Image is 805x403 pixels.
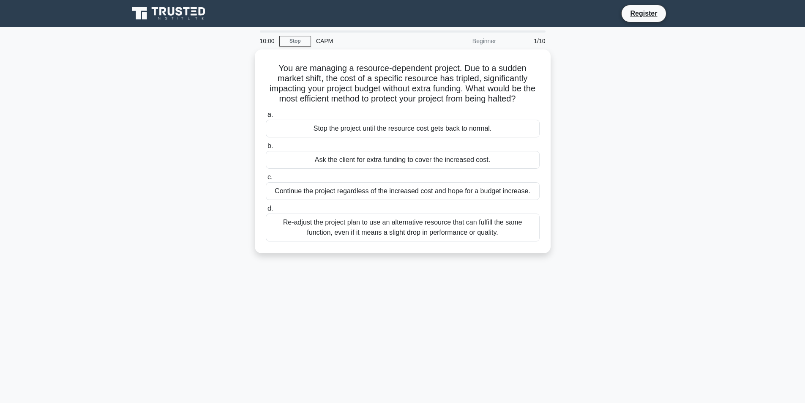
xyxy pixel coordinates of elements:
div: Ask the client for extra funding to cover the increased cost. [266,151,540,169]
div: Stop the project until the resource cost gets back to normal. [266,120,540,137]
div: Beginner [427,33,501,49]
div: Continue the project regardless of the increased cost and hope for a budget increase. [266,182,540,200]
div: Re-adjust the project plan to use an alternative resource that can fulfill the same function, eve... [266,214,540,241]
span: b. [267,142,273,149]
div: 10:00 [255,33,279,49]
a: Stop [279,36,311,47]
span: d. [267,205,273,212]
h5: You are managing a resource-dependent project. Due to a sudden market shift, the cost of a specif... [265,63,540,104]
a: Register [625,8,662,19]
div: CAPM [311,33,427,49]
div: 1/10 [501,33,551,49]
span: c. [267,173,273,181]
span: a. [267,111,273,118]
